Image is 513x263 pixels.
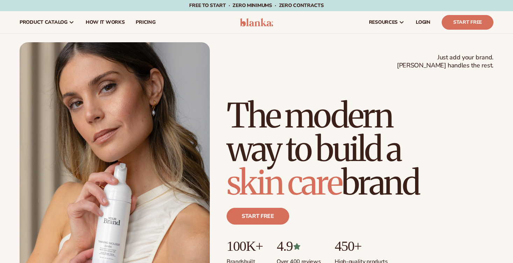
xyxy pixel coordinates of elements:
[86,20,125,25] span: How It Works
[363,11,410,34] a: resources
[227,162,341,204] span: skin care
[416,20,430,25] span: LOGIN
[130,11,161,34] a: pricing
[277,239,321,254] p: 4.9
[80,11,130,34] a: How It Works
[369,20,398,25] span: resources
[136,20,155,25] span: pricing
[14,11,80,34] a: product catalog
[227,239,263,254] p: 100K+
[20,20,67,25] span: product catalog
[227,99,493,199] h1: The modern way to build a brand
[335,239,387,254] p: 450+
[410,11,436,34] a: LOGIN
[442,15,493,30] a: Start Free
[397,53,493,70] span: Just add your brand. [PERSON_NAME] handles the rest.
[189,2,323,9] span: Free to start · ZERO minimums · ZERO contracts
[227,208,289,225] a: Start free
[240,18,273,27] img: logo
